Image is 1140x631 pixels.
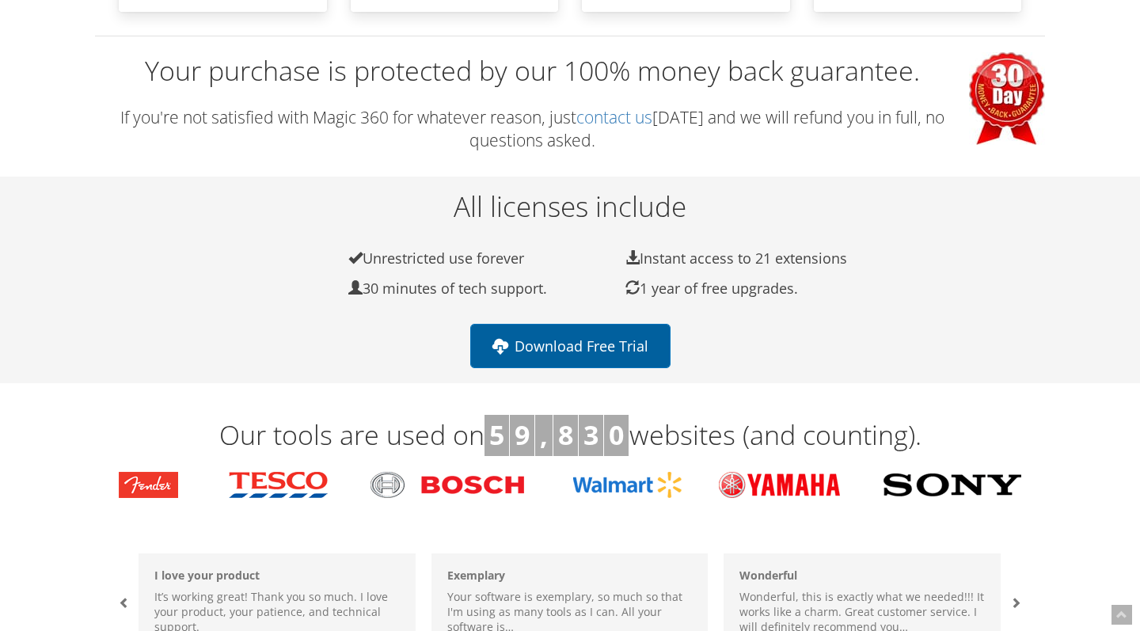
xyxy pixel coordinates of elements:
p: If you're not satisfied with Magic 360 for whatever reason, just [DATE] and we will refund you in... [95,106,1045,153]
h6: Exemplary [447,569,693,581]
b: 3 [583,416,598,453]
b: 9 [515,416,530,453]
h6: Wonderful [739,569,985,581]
li: 30 minutes of tech support. [313,279,590,298]
a: contact us [576,106,652,128]
b: 0 [609,416,624,453]
li: 1 year of free upgrades. [590,279,867,298]
h3: Your purchase is protected by our 100% money back guarantee. [95,52,1045,90]
img: magictoolbox-customers.png [119,472,1021,498]
a: Download Free Trial [470,324,671,368]
h2: All licenses include [95,192,1045,222]
li: Instant access to 21 extensions [590,249,867,268]
h6: I love your product [154,569,400,581]
b: 8 [558,416,573,453]
li: Unrestricted use forever [313,249,590,268]
b: , [540,416,548,453]
img: 30 days money-back guarantee [969,52,1045,145]
h3: Our tools are used on websites (and counting). [107,415,1033,456]
b: 5 [489,416,504,453]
